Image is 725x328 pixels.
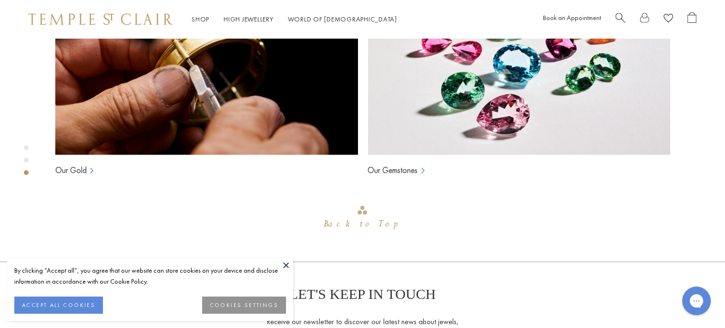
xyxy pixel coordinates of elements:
a: View Wishlist [664,12,673,27]
img: Temple St. Clair [29,13,173,25]
nav: Main navigation [192,13,397,25]
a: Book an Appointment [543,13,601,22]
a: Search [615,12,625,27]
button: COOKIES SETTINGS [202,297,286,314]
p: LET'S KEEP IN TOUCH [289,286,436,302]
a: Open Shopping Bag [687,12,696,27]
div: Back to Top [324,215,401,233]
a: High JewelleryHigh Jewellery [224,15,274,23]
button: ACCEPT ALL COOKIES [14,297,103,314]
a: Our Gemstones [368,164,418,176]
a: ShopShop [192,15,209,23]
a: Our Gold [55,164,87,176]
div: Go to top [324,205,401,233]
div: Product gallery navigation [24,143,29,183]
div: By clicking “Accept all”, you agree that our website can store cookies on your device and disclos... [14,265,286,287]
iframe: Gorgias live chat messenger [677,283,715,318]
a: World of [DEMOGRAPHIC_DATA]World of [DEMOGRAPHIC_DATA] [288,15,397,23]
